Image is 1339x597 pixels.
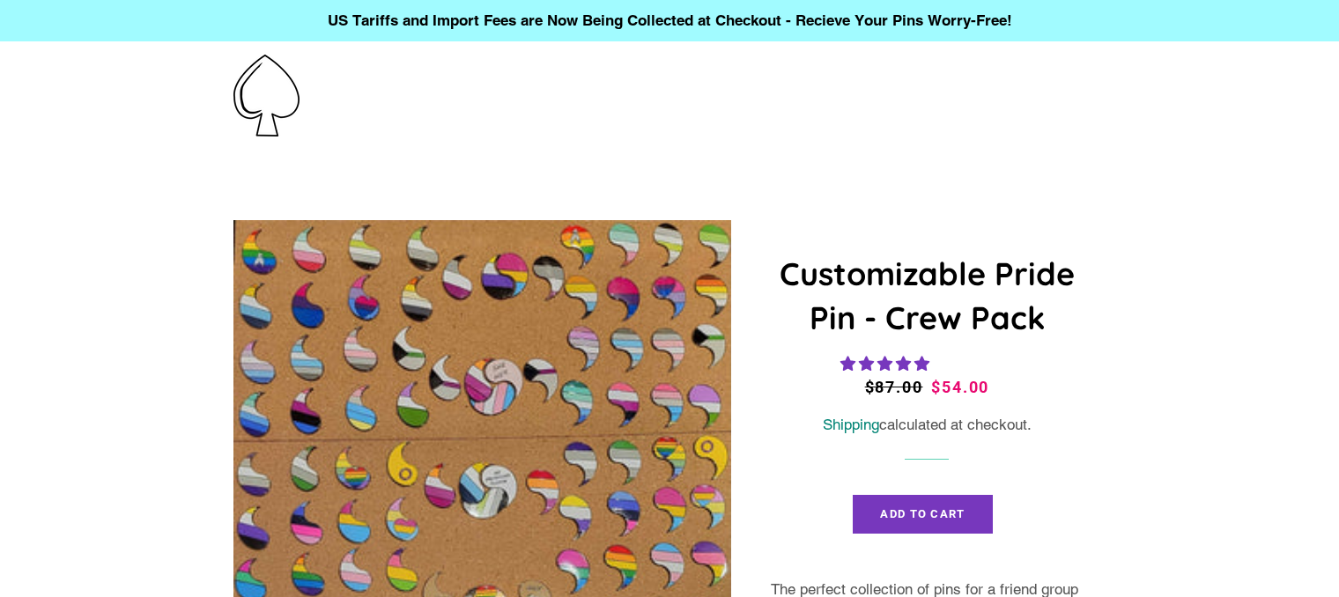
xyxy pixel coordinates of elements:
span: $54.00 [931,378,989,396]
h1: Customizable Pride Pin - Crew Pack [771,252,1084,341]
span: $87.00 [865,375,928,400]
a: Shipping [823,416,879,433]
img: Pin-Ace [233,55,300,136]
button: Add to Cart [853,495,992,534]
span: 4.83 stars [840,355,934,372]
div: calculated at checkout. [771,413,1084,437]
span: Add to Cart [880,507,965,520]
